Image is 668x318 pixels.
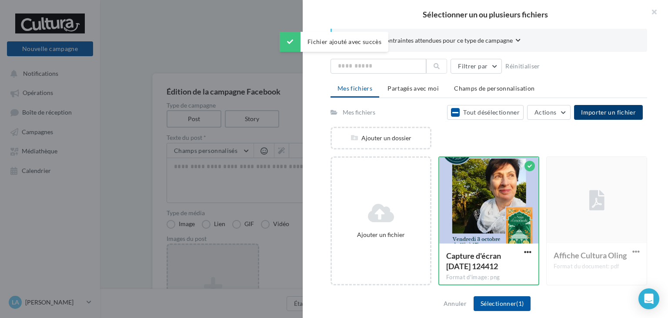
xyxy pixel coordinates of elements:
[527,105,571,120] button: Actions
[440,298,470,309] button: Annuler
[574,105,643,120] button: Importer un fichier
[317,10,654,18] h2: Sélectionner un ou plusieurs fichiers
[447,105,524,120] button: Tout désélectionner
[343,108,375,117] div: Mes fichiers
[335,230,427,239] div: Ajouter un fichier
[516,300,524,307] span: (1)
[446,251,501,271] span: Capture d'écran 2025-09-25 124412
[280,32,388,52] div: Fichier ajouté avec succès
[502,61,544,71] button: Réinitialiser
[454,85,534,92] span: Champs de personnalisation
[534,108,556,116] span: Actions
[332,134,430,142] div: Ajouter un dossier
[387,85,439,92] span: Partagés avec moi
[446,274,531,281] div: Format d'image: png
[337,85,372,92] span: Mes fichiers
[346,36,513,45] span: Consulter les contraintes attendues pour ce type de campagne
[451,59,502,74] button: Filtrer par
[638,288,659,309] div: Open Intercom Messenger
[581,108,636,116] span: Importer un fichier
[346,36,521,47] button: Consulter les contraintes attendues pour ce type de campagne
[474,296,531,311] button: Sélectionner(1)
